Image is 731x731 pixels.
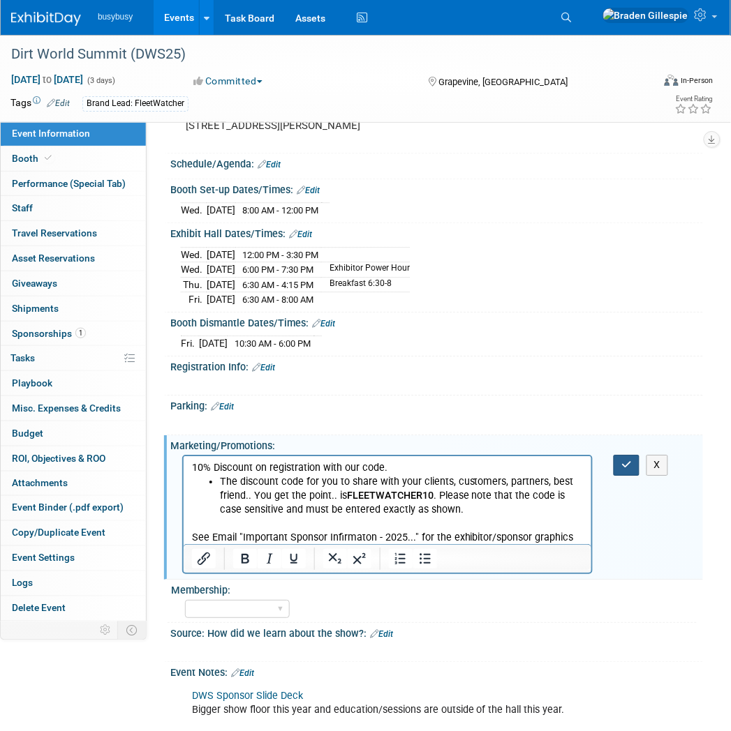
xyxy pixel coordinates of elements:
[8,5,400,19] p: 10% Discount on registration with our code.
[1,546,146,571] a: Event Settings
[665,75,679,86] img: Format-Inperson.png
[1,146,146,171] a: Booth
[12,128,90,139] span: Event Information
[207,262,235,278] td: [DATE]
[1,571,146,596] a: Logs
[211,402,234,412] a: Edit
[312,319,335,329] a: Edit
[413,549,437,568] button: Bullet list
[207,292,235,307] td: [DATE]
[605,73,714,93] div: Event Format
[11,12,81,26] img: ExhibitDay
[170,312,703,331] div: Booth Dismantle Dates/Times:
[675,96,713,103] div: Event Rating
[86,76,115,85] span: (3 days)
[242,280,313,290] span: 6:30 AM - 4:15 PM
[98,12,133,22] span: busybusy
[1,472,146,496] a: Attachments
[12,253,95,264] span: Asset Reservations
[323,549,347,568] button: Subscript
[1,271,146,296] a: Giveaways
[12,502,124,513] span: Event Binder (.pdf export)
[12,527,105,538] span: Copy/Duplicate Event
[181,336,199,351] td: Fri.
[235,338,311,349] span: 10:30 AM - 6:00 PM
[10,73,84,86] span: [DATE] [DATE]
[170,662,703,680] div: Event Notes:
[12,552,75,564] span: Event Settings
[252,363,275,372] a: Edit
[118,621,147,640] td: Toggle Event Tabs
[170,356,703,375] div: Registration Info:
[647,455,669,475] button: X
[12,402,121,414] span: Misc. Expenses & Credits
[242,205,318,216] span: 8:00 AM - 12:00 PM
[47,98,70,108] a: Edit
[289,229,312,239] a: Edit
[40,74,54,85] span: to
[170,223,703,241] div: Exhibit Hall Dates/Times:
[170,153,703,172] div: Schedule/Agenda:
[681,75,714,86] div: In-Person
[199,336,228,351] td: [DATE]
[1,396,146,421] a: Misc. Expenses & Credits
[8,5,401,89] body: Rich Text Area. Press ALT-0 for help.
[12,578,33,589] span: Logs
[171,580,697,597] div: Membership:
[233,549,257,568] button: Bold
[181,262,207,278] td: Wed.
[170,435,703,453] div: Marketing/Promotions:
[207,203,235,218] td: [DATE]
[1,496,146,520] a: Event Binder (.pdf export)
[12,153,54,164] span: Booth
[12,377,52,389] span: Playbook
[1,346,146,370] a: Tasks
[207,247,235,262] td: [DATE]
[6,42,644,67] div: Dirt World Summit (DWS25)
[1,421,146,446] a: Budget
[321,262,410,278] td: Exhibitor Power Hour
[8,75,400,89] p: See Email "Important Sponsor Infirmaton - 2025..." for the exhibitor/sponsor graphics
[282,549,306,568] button: Underline
[231,668,254,678] a: Edit
[181,277,207,292] td: Thu.
[181,292,207,307] td: Fri.
[297,186,320,195] a: Edit
[12,303,59,314] span: Shipments
[12,278,57,289] span: Giveaways
[12,603,66,614] span: Delete Event
[192,549,216,568] button: Insert/edit link
[1,246,146,271] a: Asset Reservations
[1,196,146,220] a: Staff
[12,453,105,464] span: ROI, Objectives & ROO
[186,119,377,132] pre: [STREET_ADDRESS][PERSON_NAME]
[242,250,318,260] span: 12:00 PM - 3:30 PM
[94,621,118,640] td: Personalize Event Tab Strip
[45,154,52,162] i: Booth reservation complete
[321,277,410,292] td: Breakfast 6:30-8
[189,74,268,88] button: Committed
[12,328,86,339] span: Sponsorships
[1,446,146,471] a: ROI, Objectives & ROO
[12,227,97,239] span: Travel Reservations
[603,8,689,23] img: Braden Gillespie
[192,690,303,702] a: DWS Sponsor Slide Deck
[36,19,400,61] li: The discount code for you to share with your clients, customers, partners, best friend.. You get ...
[1,521,146,545] a: Copy/Duplicate Event
[163,33,250,45] b: FLEETWATCHER10
[370,629,393,639] a: Edit
[1,371,146,395] a: Playbook
[1,172,146,196] a: Performance (Special Tab)
[1,596,146,621] a: Delete Event
[12,478,68,489] span: Attachments
[389,549,413,568] button: Numbered list
[1,322,146,346] a: Sponsorships1
[12,428,43,439] span: Budget
[242,294,313,305] span: 6:30 AM - 8:00 AM
[75,328,86,338] span: 1
[12,202,33,213] span: Staff
[348,549,371,568] button: Superscript
[12,178,126,189] span: Performance (Special Tab)
[170,623,703,641] div: Source: How did we learn about the show?:
[1,121,146,146] a: Event Information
